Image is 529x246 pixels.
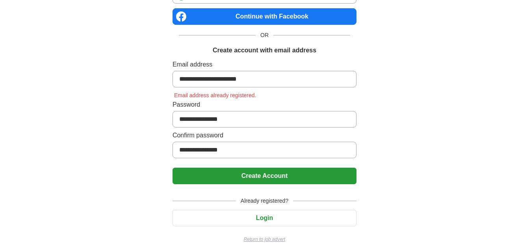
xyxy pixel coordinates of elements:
[173,236,356,243] a: Return to job advert
[173,100,356,109] label: Password
[173,92,258,98] span: Email address already registered.
[173,168,356,184] button: Create Account
[173,131,356,140] label: Confirm password
[173,8,356,25] a: Continue with Facebook
[173,210,356,226] button: Login
[173,215,356,221] a: Login
[256,31,273,39] span: OR
[236,197,293,205] span: Already registered?
[213,46,316,55] h1: Create account with email address
[173,60,356,69] label: Email address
